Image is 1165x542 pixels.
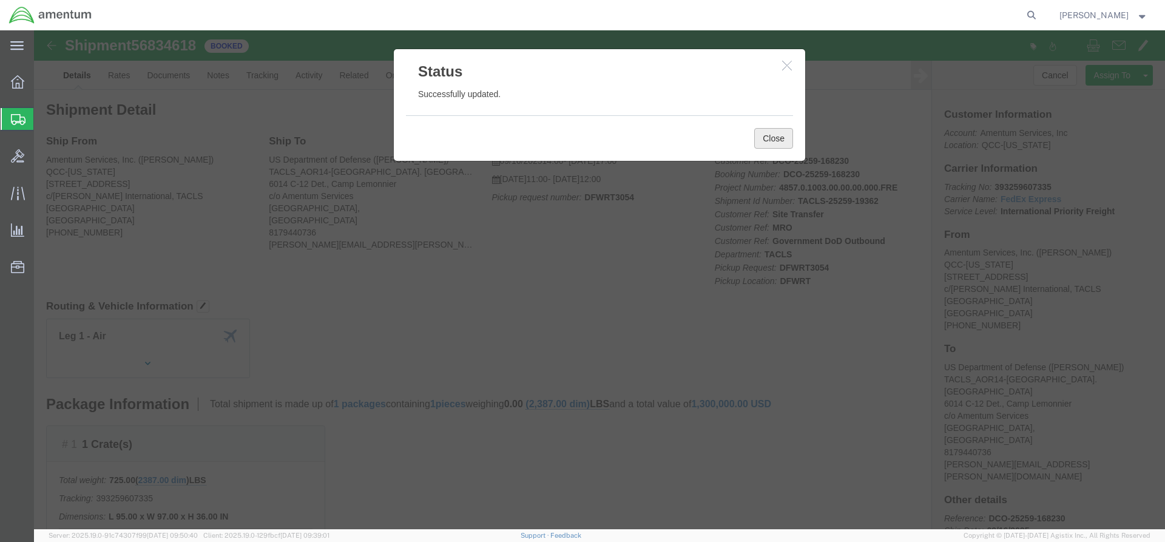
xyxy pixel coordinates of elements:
button: [PERSON_NAME] [1059,8,1149,22]
span: Client: 2025.19.0-129fbcf [203,532,329,539]
iframe: FS Legacy Container [34,30,1165,529]
span: [DATE] 09:50:40 [147,532,198,539]
a: Support [521,532,551,539]
span: [DATE] 09:39:01 [280,532,329,539]
span: Copyright © [DATE]-[DATE] Agistix Inc., All Rights Reserved [964,530,1150,541]
span: Server: 2025.19.0-91c74307f99 [49,532,198,539]
a: Feedback [550,532,581,539]
span: Jessica White [1059,8,1129,22]
img: logo [8,6,92,24]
